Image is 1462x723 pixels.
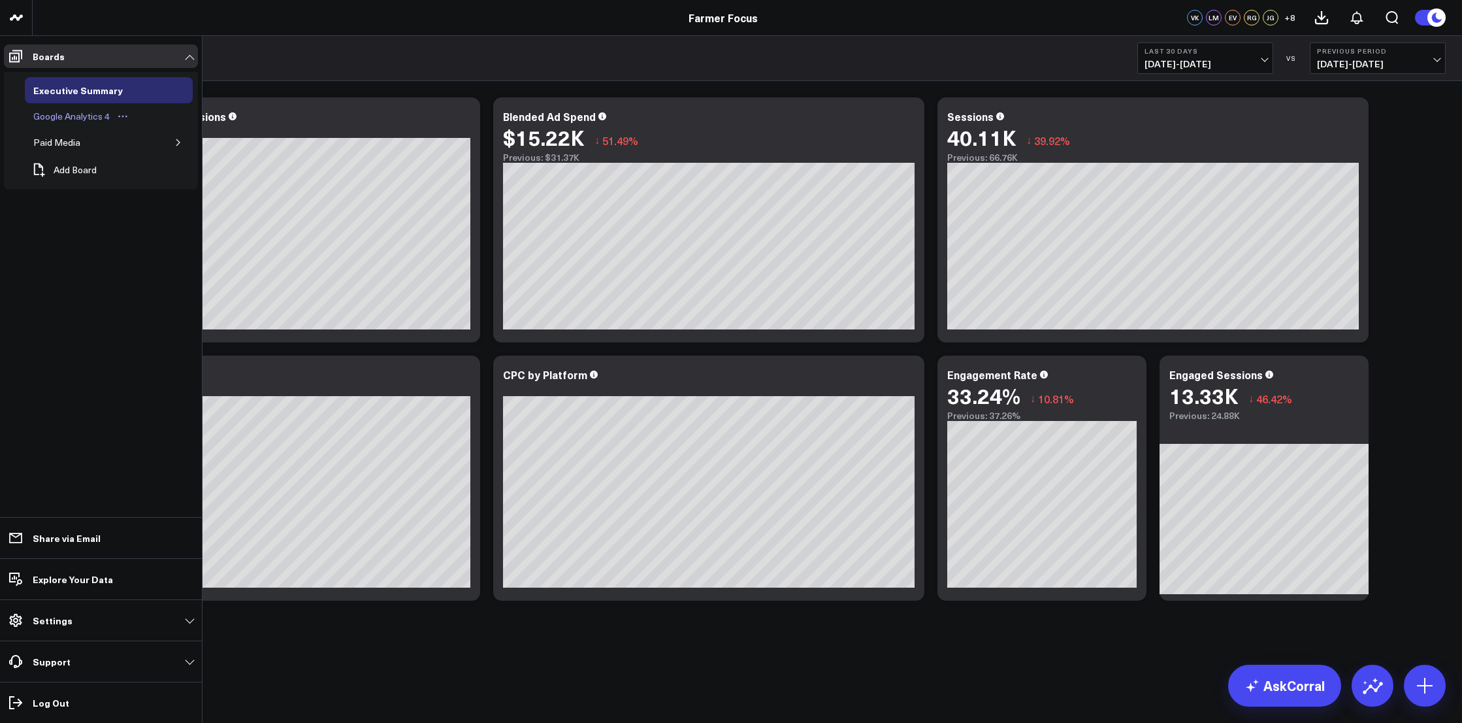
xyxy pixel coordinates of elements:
a: Google Analytics 4Open board menu [25,103,138,129]
span: [DATE] - [DATE] [1145,59,1266,69]
div: $15.22K [503,126,585,149]
div: EV [1225,10,1241,25]
div: RG [1244,10,1259,25]
span: [DATE] - [DATE] [1317,59,1438,69]
span: ↓ [1248,390,1254,407]
div: Previous: $31.37K [503,152,915,163]
div: Blended Ad Spend [503,109,596,124]
div: JG [1263,10,1278,25]
span: 10.81% [1038,392,1074,406]
div: Previous: 37.26% [947,411,1137,421]
a: Log Out [4,691,198,715]
button: +8 [1282,10,1297,25]
div: Previous: 66.76K [947,152,1359,163]
div: VS [1280,54,1303,62]
p: Log Out [33,698,69,708]
button: Previous Period[DATE]-[DATE] [1310,42,1446,74]
span: 39.92% [1034,133,1070,148]
div: Paid Media [30,135,84,150]
div: Sessions [947,109,994,124]
a: Executive SummaryOpen board menu [25,77,151,103]
span: ↓ [1030,390,1035,407]
div: CPC by Platform [503,367,587,382]
div: Google Analytics 4 [30,109,113,124]
div: LM [1206,10,1222,25]
span: ↓ [1026,132,1032,149]
button: Open board menu [113,111,133,122]
span: + 8 [1284,13,1295,22]
div: Executive Summary [30,82,126,98]
div: 13.33K [1169,384,1239,407]
a: Paid MediaOpen board menu [25,129,108,156]
span: ↓ [594,132,600,149]
div: 33.24% [947,384,1020,407]
button: Last 30 Days[DATE]-[DATE] [1137,42,1273,74]
div: Engagement Rate [947,367,1037,382]
p: Share via Email [33,533,101,543]
span: 46.42% [1256,392,1292,406]
div: Previous: 24.88K [1169,411,1359,421]
p: Boards [33,51,65,61]
span: 51.49% [602,133,638,148]
a: AskCorral [1228,665,1341,707]
div: Engaged Sessions [1169,367,1263,382]
div: VK [1187,10,1203,25]
div: 40.11K [947,126,1016,149]
b: Previous Period [1317,47,1438,55]
button: Add Board [25,156,103,184]
span: Add Board [54,165,97,175]
p: Settings [33,615,73,626]
b: Last 30 Days [1145,47,1266,55]
p: Support [33,656,71,667]
a: Farmer Focus [689,10,758,25]
p: Explore Your Data [33,574,113,584]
